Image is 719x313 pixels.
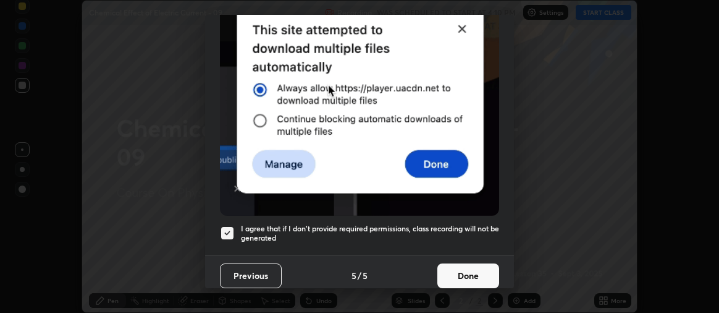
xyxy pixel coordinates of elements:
h5: I agree that if I don't provide required permissions, class recording will not be generated [241,224,499,243]
h4: / [358,269,361,282]
button: Done [437,264,499,288]
h4: 5 [363,269,368,282]
button: Previous [220,264,282,288]
h4: 5 [351,269,356,282]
